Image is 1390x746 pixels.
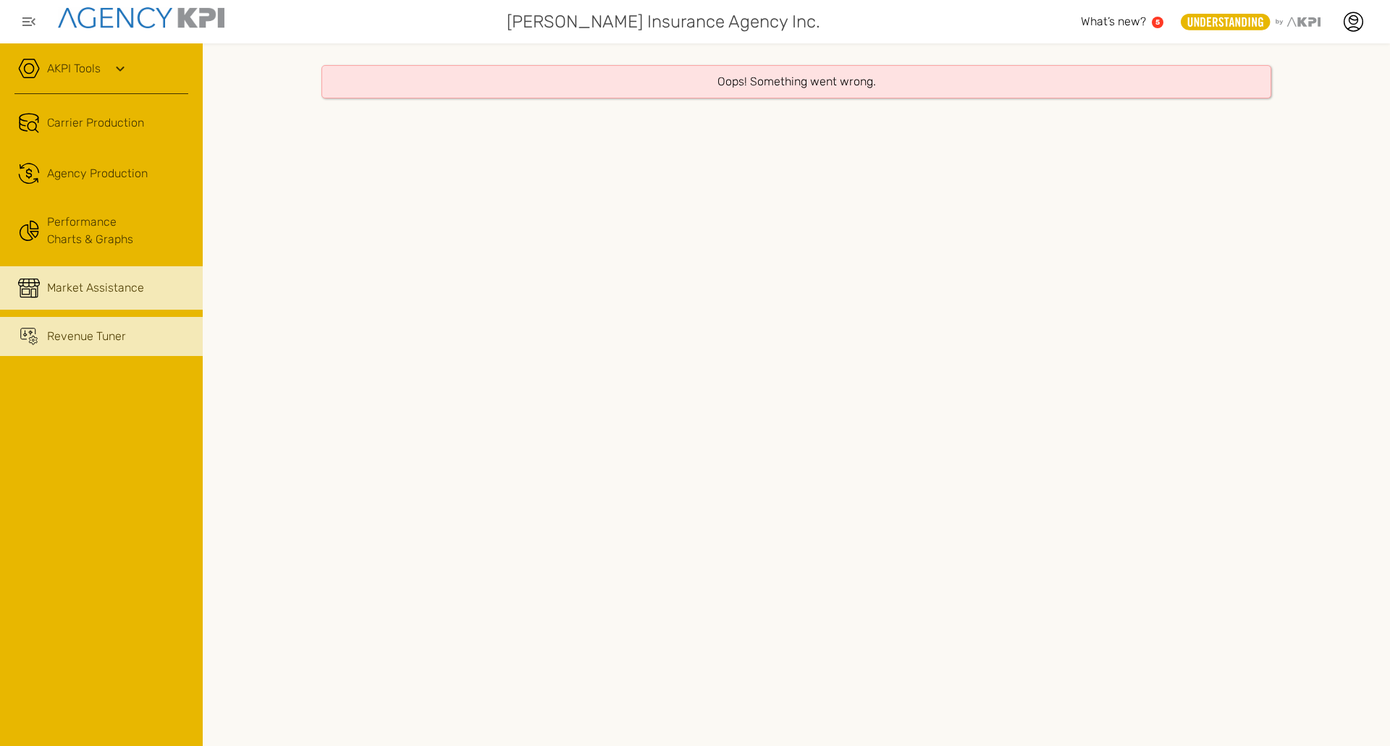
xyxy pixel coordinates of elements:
[47,328,126,345] span: Revenue Tuner
[47,279,144,297] span: Market Assistance
[58,7,224,28] img: agencykpi-logo-550x69-2d9e3fa8.png
[1081,14,1146,28] span: What’s new?
[507,9,820,35] span: [PERSON_NAME] Insurance Agency Inc.
[717,73,876,90] p: Oops! Something went wrong.
[1152,17,1163,28] a: 5
[47,114,144,132] span: Carrier Production
[47,60,101,77] a: AKPI Tools
[1155,18,1160,26] text: 5
[47,165,148,182] span: Agency Production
